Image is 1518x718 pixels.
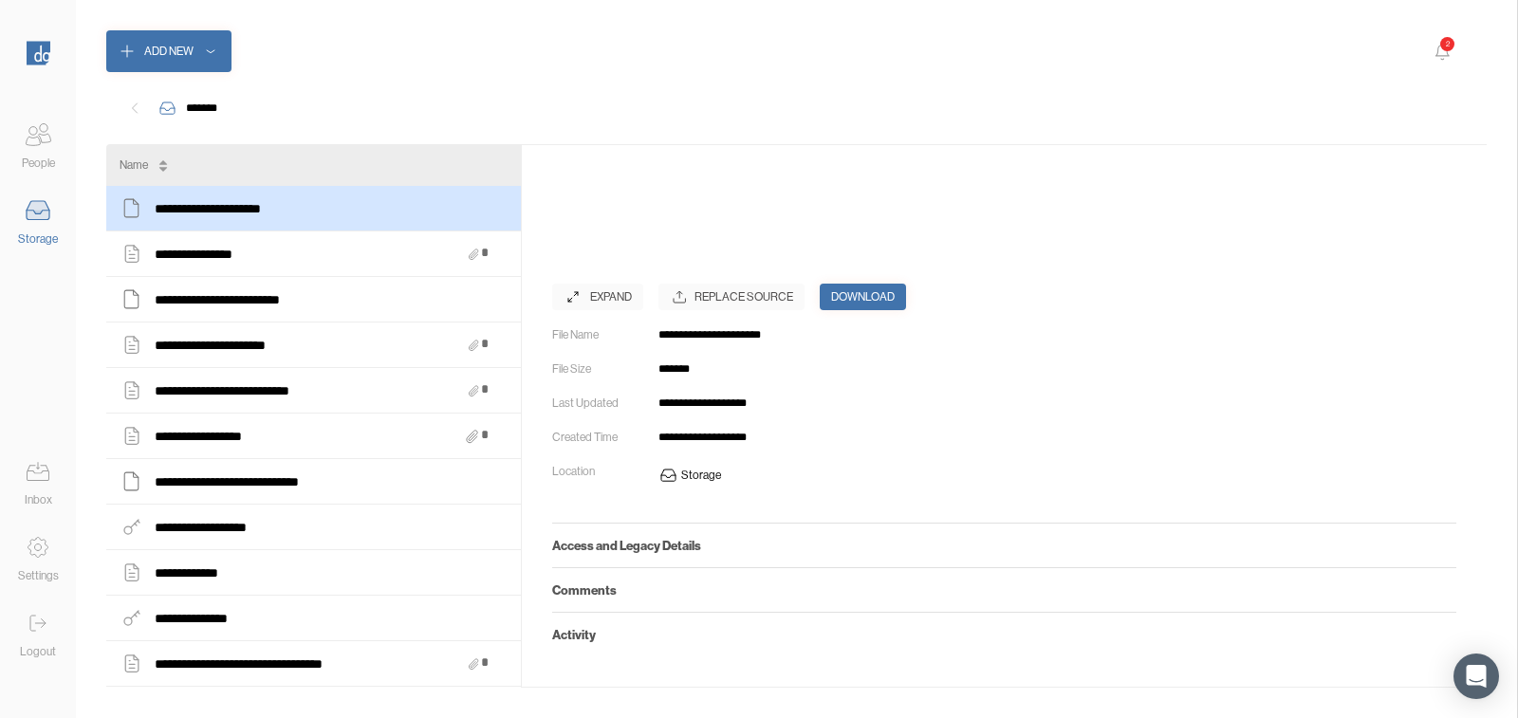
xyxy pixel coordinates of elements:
div: Replace Source [694,287,793,306]
div: File Name [552,325,643,344]
div: File Size [552,359,643,378]
div: Created Time [552,428,643,447]
div: Download [831,287,895,306]
h5: Access and Legacy Details [552,538,1457,553]
div: Settings [18,566,59,585]
div: Storage [681,466,721,485]
div: 2 [1440,37,1454,51]
div: Replace Source [658,284,805,310]
div: Add New [144,42,194,61]
button: Download [820,284,906,310]
div: Expand [590,287,632,306]
div: Open Intercom Messenger [1453,654,1499,699]
button: Add New [106,30,231,72]
h5: Comments [552,582,1457,598]
div: Storage [18,230,58,249]
h5: Activity [552,627,1457,642]
div: Inbox [25,490,52,509]
button: Expand [552,284,643,310]
div: Location [552,462,643,481]
div: Name [120,156,148,175]
div: Last Updated [552,394,643,413]
div: Logout [20,642,56,661]
div: People [22,154,55,173]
